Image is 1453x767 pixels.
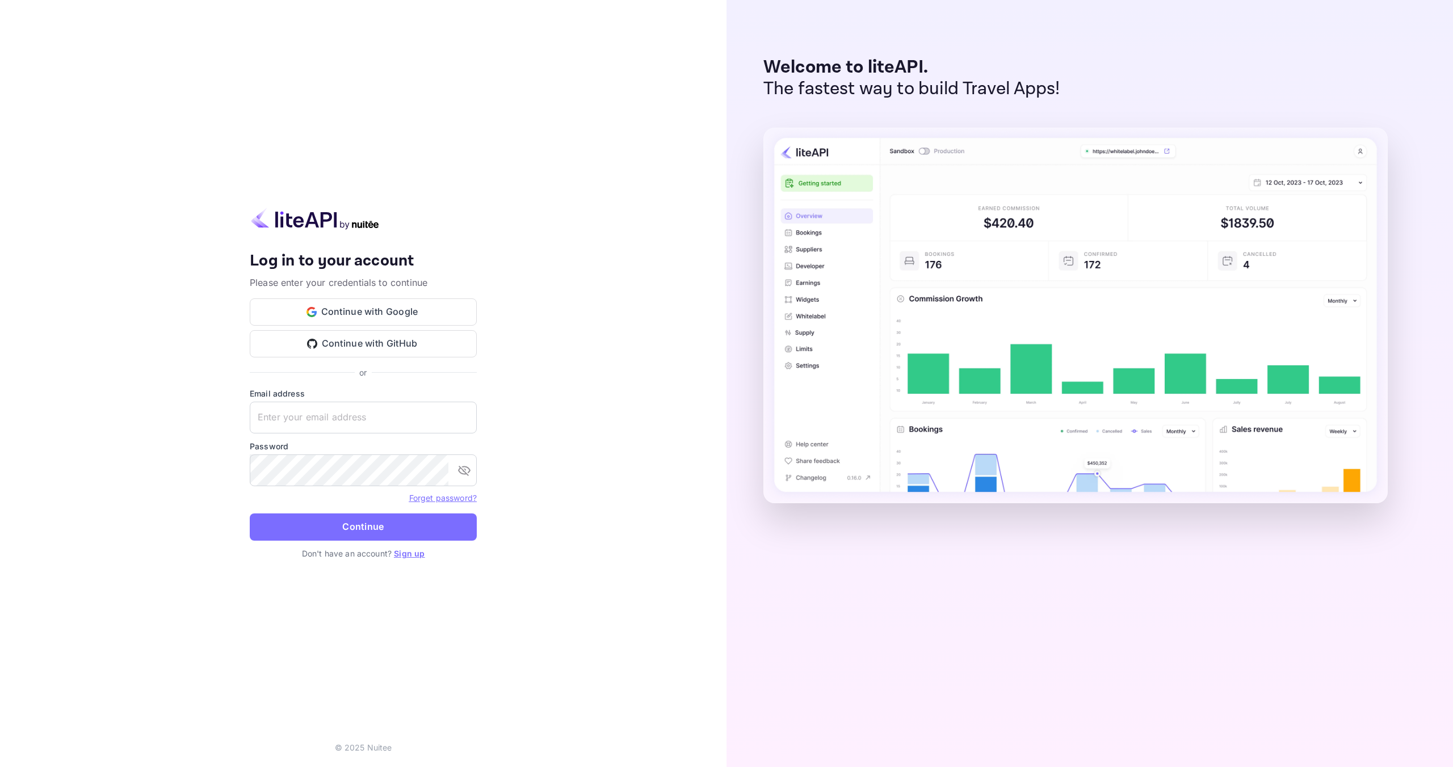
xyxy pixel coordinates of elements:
button: toggle password visibility [453,459,476,482]
h4: Log in to your account [250,251,477,271]
a: Forget password? [409,493,477,503]
a: Sign up [394,549,425,558]
label: Password [250,440,477,452]
img: liteAPI Dashboard Preview [763,128,1388,503]
button: Continue [250,513,477,541]
p: Please enter your credentials to continue [250,276,477,289]
button: Continue with Google [250,298,477,326]
img: liteapi [250,208,380,230]
input: Enter your email address [250,402,477,433]
label: Email address [250,387,477,399]
p: © 2025 Nuitee [335,741,392,753]
p: Welcome to liteAPI. [763,57,1060,78]
p: or [359,366,367,378]
p: The fastest way to build Travel Apps! [763,78,1060,100]
a: Forget password? [409,492,477,503]
button: Continue with GitHub [250,330,477,357]
p: Don't have an account? [250,547,477,559]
